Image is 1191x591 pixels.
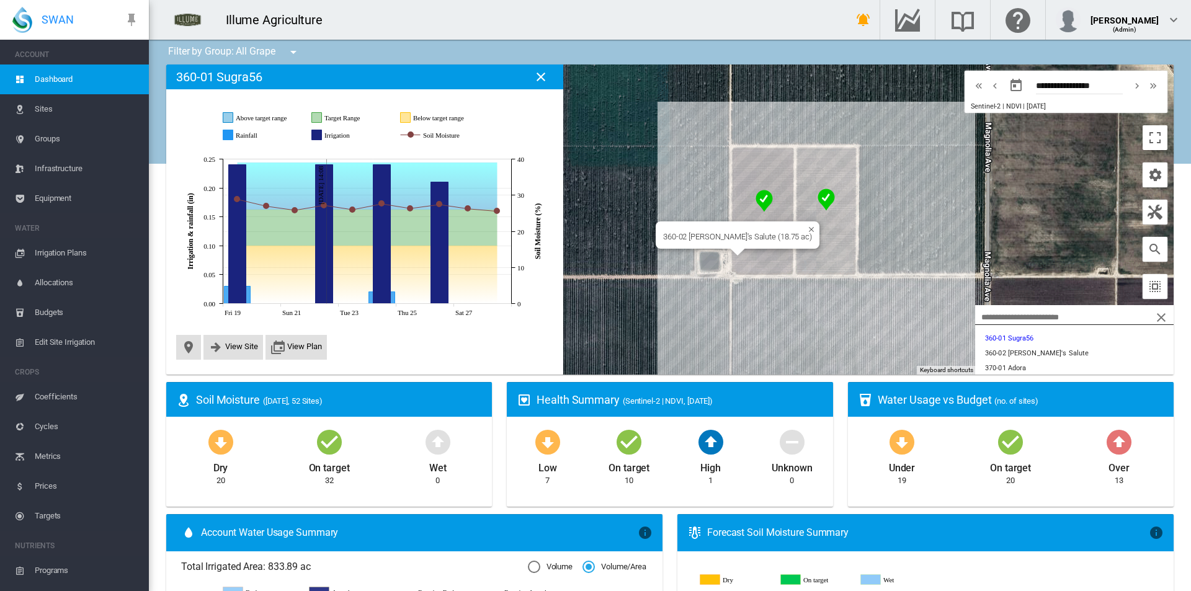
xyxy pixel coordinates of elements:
[225,309,241,316] tspan: Fri 19
[408,206,413,211] circle: Soil Moisture Sep 25, 2025 26.312932032949707
[545,475,550,486] div: 7
[401,130,486,141] g: Soil Moisture
[1115,475,1123,486] div: 13
[517,156,524,163] tspan: 40
[638,525,653,540] md-icon: icon-information
[270,340,285,355] md-icon: icon-calendar-multiple
[203,242,215,250] tspan: 0.10
[431,182,448,304] g: Irrigation Sep 26, 2025 0.21
[517,192,524,199] tspan: 30
[35,154,139,184] span: Infrastructure
[948,12,978,27] md-icon: Search the knowledge base
[35,268,139,298] span: Allocations
[777,427,807,456] md-icon: icon-minus-circle
[186,193,195,269] tspan: Irrigation & rainfall (in)
[790,475,794,486] div: 0
[270,340,322,355] button: icon-calendar-multiple View Plan
[625,475,633,486] div: 10
[15,536,139,556] span: NUTRIENTS
[1143,125,1167,150] button: Toggle fullscreen view
[582,561,646,573] md-radio-button: Volume/Area
[1023,102,1045,110] span: | [DATE]
[1149,525,1164,540] md-icon: icon-information
[893,12,922,27] md-icon: Go to the Data Hub
[1113,26,1137,33] span: (Admin)
[429,456,447,475] div: Wet
[889,456,916,475] div: Under
[538,456,557,475] div: Low
[350,207,355,212] circle: Soil Moisture Sep 23, 2025 25.974669022973607
[781,574,852,585] g: On target
[216,475,225,486] div: 20
[1145,78,1161,93] button: icon-chevron-double-right
[203,185,215,192] tspan: 0.20
[35,327,139,357] span: Edit Site Irrigation
[529,64,553,89] button: Close
[1143,162,1167,187] button: icon-cog
[15,45,139,64] span: ACCOUNT
[707,526,1149,540] div: Forecast Soil Moisture Summary
[423,427,453,456] md-icon: icon-arrow-up-bold-circle
[851,7,876,32] button: icon-bell-ring
[206,427,236,456] md-icon: icon-arrow-down-bold-circle
[340,309,359,316] tspan: Tue 23
[751,185,778,217] div: NDVI: SHA 360-02 Jack's Salute
[465,206,470,211] circle: Soil Moisture Sep 27, 2025 26.228185032809094
[1148,242,1162,257] md-icon: icon-magnify
[1143,274,1167,299] button: icon-select-all
[35,298,139,327] span: Budgets
[435,475,440,486] div: 0
[994,396,1038,406] span: (no. of sites)
[181,560,528,574] span: Total Irrigated Area: 833.89 ac
[1154,310,1169,325] md-icon: icon-close
[176,393,191,407] md-icon: icon-map-marker-radius
[223,112,299,123] g: Above target range
[772,456,812,475] div: Unknown
[379,201,384,206] circle: Soil Moisture Sep 24, 2025 27.58056204696005
[988,78,1002,93] md-icon: icon-chevron-left
[437,202,442,207] circle: Soil Moisture Sep 26, 2025 27.397756955274133
[203,300,215,308] tspan: 0.00
[373,165,391,304] g: Irrigation Sep 24, 2025 0.24
[975,331,1174,346] button: 360-01 Sugra56
[1006,475,1015,486] div: 20
[971,102,1021,110] span: Sentinel-2 | NDVI
[196,392,482,407] div: Soil Moisture
[15,218,139,238] span: WATER
[700,574,771,585] g: Dry
[700,456,721,475] div: High
[35,471,139,501] span: Prices
[614,427,644,456] md-icon: icon-checkbox-marked-circle
[35,184,139,213] span: Equipment
[533,203,542,259] tspan: Soil Moisture (%)
[990,456,1031,475] div: On target
[35,382,139,412] span: Coefficients
[1108,456,1130,475] div: Over
[687,525,702,540] md-icon: icon-thermometer-lines
[663,232,812,241] div: 360-02 [PERSON_NAME]'s Salute (18.75 ac)
[226,11,334,29] div: Illume Agriculture
[1166,12,1181,27] md-icon: icon-chevron-down
[159,40,310,64] div: Filter by Group: All Grape
[861,574,932,585] g: Wet
[975,361,1174,376] button: 370-01 Adora
[35,442,139,471] span: Metrics
[803,221,812,230] button: Close
[996,427,1025,456] md-icon: icon-checkbox-marked-circle
[35,238,139,268] span: Irrigation Plans
[12,7,32,33] img: SWAN-Landscape-Logo-Colour-drop.png
[1056,7,1081,32] img: profile.jpg
[1149,305,1174,330] button: icon-close
[35,412,139,442] span: Cycles
[987,78,1003,93] button: icon-chevron-left
[517,393,532,407] md-icon: icon-heart-box-outline
[321,203,326,208] circle: Soil Moisture Sep 22, 2025 27.1902363114734
[312,112,388,123] g: Target Range
[35,94,139,124] span: Sites
[15,362,139,382] span: CROPS
[287,342,322,351] span: View Plan
[455,309,473,316] tspan: Sat 27
[517,300,521,308] tspan: 0
[1091,9,1159,22] div: [PERSON_NAME]
[537,392,823,407] div: Health Summary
